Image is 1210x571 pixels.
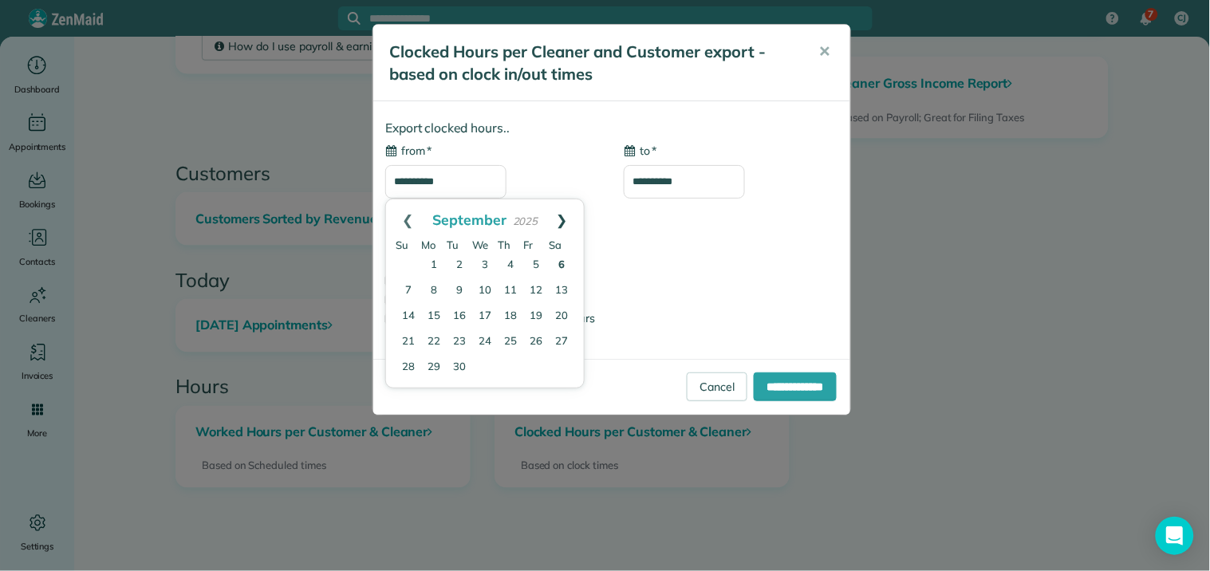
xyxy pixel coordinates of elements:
[385,121,838,135] h4: Export clocked hours..
[549,238,562,251] span: Saturday
[523,253,549,278] a: 5
[396,329,421,355] a: 21
[498,329,523,355] a: 25
[549,278,574,304] a: 13
[513,215,538,227] span: 2025
[396,278,421,304] a: 7
[523,304,549,329] a: 19
[396,304,421,329] a: 14
[472,329,498,355] a: 24
[687,372,747,401] a: Cancel
[541,199,585,239] a: Next
[396,238,408,251] span: Sunday
[523,278,549,304] a: 12
[498,304,523,329] a: 18
[818,42,830,61] span: ✕
[472,304,498,329] a: 17
[498,253,523,278] a: 4
[447,304,472,329] a: 16
[549,304,574,329] a: 20
[447,253,472,278] a: 2
[447,329,472,355] a: 23
[421,304,447,329] a: 15
[396,355,421,380] a: 28
[472,278,498,304] a: 10
[498,278,523,304] a: 11
[385,143,432,159] label: from
[401,215,839,230] span: One column only
[447,238,459,251] span: Tuesday
[421,238,436,251] span: Monday
[624,143,657,159] label: to
[421,278,447,304] a: 8
[472,253,498,278] a: 3
[421,329,447,355] a: 22
[1156,517,1194,555] div: Open Intercom Messenger
[386,199,430,239] a: Prev
[447,355,472,380] a: 30
[447,278,472,304] a: 9
[421,355,447,380] a: 29
[432,211,506,228] span: September
[498,238,510,251] span: Thursday
[389,41,796,85] h5: Clocked Hours per Cleaner and Customer export - based on clock in/out times
[549,253,574,278] a: 6
[523,238,533,251] span: Friday
[549,329,574,355] a: 27
[421,253,447,278] a: 1
[472,238,488,251] span: Wednesday
[401,242,839,258] span: Grid format
[523,329,549,355] a: 26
